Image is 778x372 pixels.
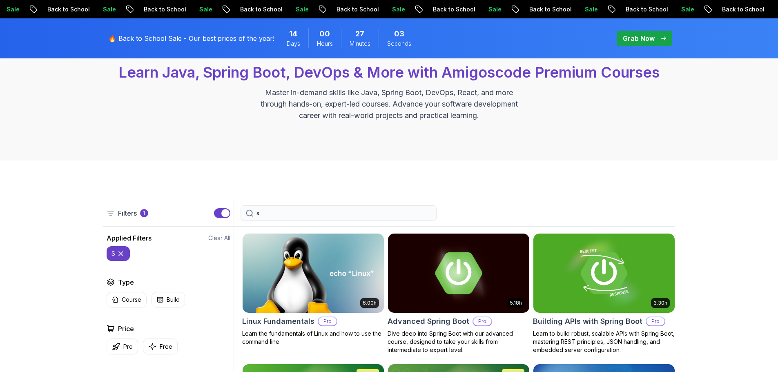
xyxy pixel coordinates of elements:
[751,5,778,13] p: Sale
[21,5,77,13] p: Back to School
[394,28,404,40] span: 3 Seconds
[655,5,681,13] p: Sale
[118,63,660,81] span: Learn Java, Spring Boot, DevOps & More with Amigoscode Premium Courses
[108,33,274,43] p: 🔥 Back to School Sale - Our best prices of the year!
[559,5,585,13] p: Sale
[143,210,145,216] p: 1
[510,300,522,306] p: 5.18h
[355,28,364,40] span: 27 Minutes
[533,233,675,354] a: Building APIs with Spring Boot card3.30hBuilding APIs with Spring BootProLearn to build robust, s...
[317,40,333,48] span: Hours
[462,5,488,13] p: Sale
[623,33,655,43] p: Grab Now
[388,234,529,313] img: Advanced Spring Boot card
[256,209,431,217] input: Search Java, React, Spring boot ...
[366,5,392,13] p: Sale
[533,316,642,327] h2: Building APIs with Spring Boot
[696,5,751,13] p: Back to School
[319,28,330,40] span: 0 Hours
[646,317,664,325] p: Pro
[160,343,172,351] p: Free
[350,40,370,48] span: Minutes
[407,5,462,13] p: Back to School
[122,296,141,304] p: Course
[533,234,675,313] img: Building APIs with Spring Boot card
[242,330,384,346] p: Learn the fundamentals of Linux and how to use the command line
[107,339,138,354] button: Pro
[143,339,178,354] button: Free
[388,316,469,327] h2: Advanced Spring Boot
[503,5,559,13] p: Back to School
[107,246,130,261] button: s
[319,317,337,325] p: Pro
[287,40,300,48] span: Days
[289,28,297,40] span: 14 Days
[473,317,491,325] p: Pro
[118,5,173,13] p: Back to School
[118,324,134,334] h2: Price
[243,234,384,313] img: Linux Fundamentals card
[533,330,675,354] p: Learn to build robust, scalable APIs with Spring Boot, mastering REST principles, JSON handling, ...
[107,233,152,243] h2: Applied Filters
[270,5,296,13] p: Sale
[310,5,366,13] p: Back to School
[214,5,270,13] p: Back to School
[167,296,180,304] p: Build
[123,343,133,351] p: Pro
[208,234,230,242] button: Clear All
[388,330,530,354] p: Dive deep into Spring Boot with our advanced course, designed to take your skills from intermedia...
[77,5,103,13] p: Sale
[363,300,377,306] p: 6.00h
[252,87,526,121] p: Master in-demand skills like Java, Spring Boot, DevOps, React, and more through hands-on, expert-...
[173,5,199,13] p: Sale
[600,5,655,13] p: Back to School
[242,316,314,327] h2: Linux Fundamentals
[242,233,384,346] a: Linux Fundamentals card6.00hLinux FundamentalsProLearn the fundamentals of Linux and how to use t...
[118,277,134,287] h2: Type
[107,292,147,307] button: Course
[388,233,530,354] a: Advanced Spring Boot card5.18hAdvanced Spring BootProDive deep into Spring Boot with our advanced...
[111,249,115,258] p: s
[653,300,667,306] p: 3.30h
[387,40,411,48] span: Seconds
[152,292,185,307] button: Build
[118,208,137,218] p: Filters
